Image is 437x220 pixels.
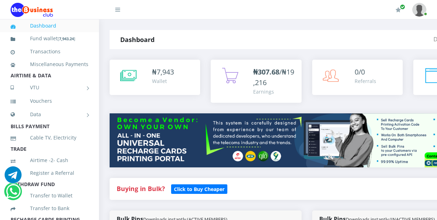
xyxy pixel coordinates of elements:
[5,172,22,183] a: Chat for support
[152,77,174,85] div: Wallet
[11,200,88,216] a: Transfer to Bank
[58,36,75,41] small: [ ]
[11,188,88,204] a: Transfer to Wallet
[59,36,74,41] b: 7,943.24
[117,184,165,193] strong: Buying in Bulk?
[152,67,174,77] div: ₦
[355,67,365,77] span: 0/0
[171,184,227,193] a: Click to Buy Cheaper
[355,77,376,85] div: Referrals
[110,60,200,95] a: ₦7,943 Wallet
[11,56,88,72] a: Miscellaneous Payments
[174,186,225,192] b: Click to Buy Cheaper
[396,7,401,13] i: Renew/Upgrade Subscription
[11,165,88,181] a: Register a Referral
[312,60,403,95] a: 0/0 Referrals
[11,43,88,60] a: Transactions
[253,88,294,95] div: Earnings
[11,130,88,146] a: Cable TV, Electricity
[253,67,294,87] span: /₦19,216
[11,106,88,123] a: Data
[11,30,88,47] a: Fund wallet[7,943.24]
[6,188,21,200] a: Chat for support
[11,18,88,34] a: Dashboard
[11,93,88,109] a: Vouchers
[253,67,279,77] b: ₦307.68
[211,60,301,103] a: ₦307.68/₦19,216 Earnings
[11,3,53,17] img: Logo
[120,35,155,44] strong: Dashboard
[400,4,405,10] span: Renew/Upgrade Subscription
[11,152,88,168] a: Airtime -2- Cash
[11,79,88,96] a: VTU
[157,67,174,77] span: 7,943
[412,3,426,17] img: User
